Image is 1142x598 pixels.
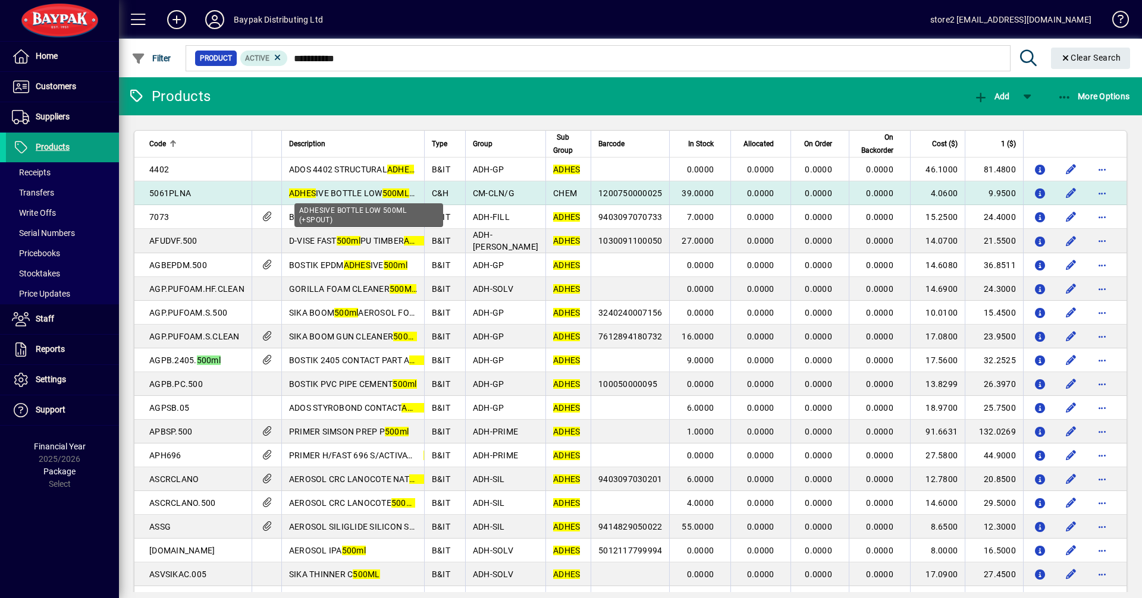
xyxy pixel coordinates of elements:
[910,277,965,301] td: 14.6900
[409,355,436,365] em: 500ML
[857,131,893,157] span: On Backorder
[687,474,714,484] span: 6.0000
[473,284,513,294] span: ADH-SOLV
[553,131,573,157] span: Sub Group
[687,498,714,508] span: 4.0000
[965,467,1023,491] td: 20.8500
[390,284,416,294] em: 500ML
[965,205,1023,229] td: 24.4000
[149,522,171,531] span: ASSG
[1062,517,1081,536] button: Edit
[738,137,785,150] div: Allocated
[866,188,893,198] span: 0.0000
[200,52,232,64] span: Product
[289,379,417,389] span: BOSTIK PVC PIPE CEMENT
[553,355,580,365] em: ADHES
[289,451,448,460] span: PRIMER H/FAST 696 S/ACTIVATOR
[473,212,510,222] span: ADH-FILL
[805,379,832,389] span: 0.0000
[1062,184,1081,203] button: Edit
[149,379,203,389] span: AGPB.PC.500
[1062,422,1081,441] button: Edit
[682,236,714,246] span: 27.0000
[910,396,965,420] td: 18.9700
[432,165,450,174] span: B&IT
[404,236,431,246] em: ADHES
[1061,53,1121,62] span: Clear Search
[149,355,221,365] span: AGPB.2405.
[965,181,1023,205] td: 9.9500
[598,137,625,150] span: Barcode
[234,10,323,29] div: Baypak Distributing Ltd
[805,474,832,484] span: 0.0000
[149,427,192,436] span: APBSP.500
[149,165,169,174] span: 4402
[965,372,1023,396] td: 26.3970
[687,308,714,317] span: 0.0000
[910,443,965,467] td: 27.5800
[687,165,714,174] span: 0.0000
[289,284,463,294] span: GORILLA FOAM CLEANER CLICK & FIX
[197,355,221,365] em: 500ml
[149,188,191,198] span: 5061PLNA
[1093,493,1112,512] button: More options
[1093,279,1112,298] button: More options
[149,284,244,294] span: AGP.PUFOAM.HF.CLEAN
[1051,48,1131,69] button: Clear
[932,137,958,150] span: Cost ($)
[473,498,505,508] span: ADH-SIL
[432,355,450,365] span: B&IT
[12,248,60,258] span: Pricebooks
[553,260,580,270] em: ADHES
[747,308,774,317] span: 0.0000
[6,395,119,425] a: Support
[289,355,437,365] span: BOSTIK 2405 CONTACT PART A
[910,301,965,325] td: 10.0100
[965,348,1023,372] td: 32.2525
[432,137,447,150] span: Type
[910,205,965,229] td: 15.2500
[965,229,1023,253] td: 21.5500
[149,212,169,222] span: 7073
[36,314,54,323] span: Staff
[965,301,1023,325] td: 15.4500
[553,379,580,389] em: ADHES
[6,162,119,182] a: Receipts
[12,208,56,218] span: Write Offs
[677,137,724,150] div: In Stock
[12,168,51,177] span: Receipts
[1058,92,1130,101] span: More Options
[36,344,65,354] span: Reports
[473,260,504,270] span: ADH-GP
[866,427,893,436] span: 0.0000
[393,332,417,341] em: 500ml
[910,158,965,181] td: 46.1000
[473,165,504,174] span: ADH-GP
[553,427,580,436] em: ADHES
[196,9,234,30] button: Profile
[12,269,60,278] span: Stocktakes
[687,379,714,389] span: 0.0000
[1093,231,1112,250] button: More options
[6,365,119,395] a: Settings
[910,515,965,539] td: 8.6500
[682,332,714,341] span: 16.0000
[473,137,492,150] span: Group
[553,236,580,246] em: ADHES
[866,212,893,222] span: 0.0000
[384,260,407,270] em: 500ml
[391,498,415,508] em: 500ml
[149,474,199,484] span: ASCRCLANO
[747,165,774,174] span: 0.0000
[866,498,893,508] span: 0.0000
[432,403,450,413] span: B&IT
[385,427,409,436] em: 500ml
[36,374,66,384] span: Settings
[36,51,58,61] span: Home
[289,260,407,270] span: BOSTIK EPDM IVE
[553,131,583,157] div: Sub Group
[1062,374,1081,394] button: Edit
[432,236,450,246] span: B&IT
[6,223,119,243] a: Serial Numbers
[473,188,514,198] span: CM-CLN/G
